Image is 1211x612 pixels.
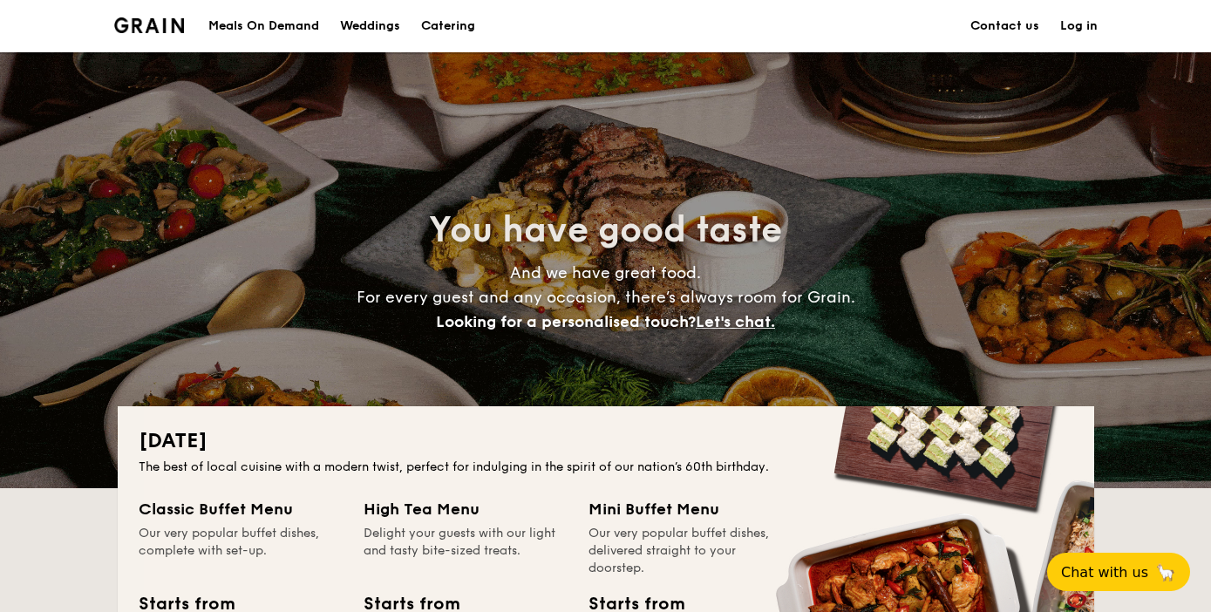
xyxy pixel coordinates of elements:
span: Chat with us [1061,564,1148,581]
span: Let's chat. [696,312,775,331]
div: Our very popular buffet dishes, delivered straight to your doorstep. [588,525,793,577]
button: Chat with us🦙 [1047,553,1190,591]
a: Logotype [114,17,185,33]
div: High Tea Menu [364,497,568,521]
img: Grain [114,17,185,33]
div: Classic Buffet Menu [139,497,343,521]
div: Mini Buffet Menu [588,497,793,521]
span: You have good taste [429,209,782,251]
span: Looking for a personalised touch? [436,312,696,331]
span: And we have great food. For every guest and any occasion, there’s always room for Grain. [357,263,855,331]
span: 🦙 [1155,562,1176,582]
h2: [DATE] [139,427,1073,455]
div: Delight your guests with our light and tasty bite-sized treats. [364,525,568,577]
div: Our very popular buffet dishes, complete with set-up. [139,525,343,577]
div: The best of local cuisine with a modern twist, perfect for indulging in the spirit of our nation’... [139,459,1073,476]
